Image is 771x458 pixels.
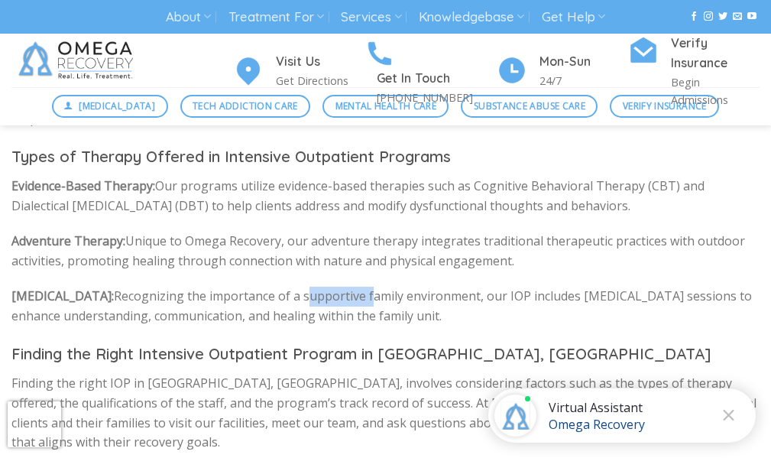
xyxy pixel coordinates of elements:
h4: Mon-Sun [539,52,628,72]
a: [MEDICAL_DATA] [52,95,168,118]
p: Recognizing the importance of a supportive family environment, our IOP includes [MEDICAL_DATA] se... [11,287,760,326]
a: Get In Touch [PHONE_NUMBER] [364,36,496,106]
h3: Finding the Right Intensive Outpatient Program in [GEOGRAPHIC_DATA], [GEOGRAPHIC_DATA] [11,342,760,366]
h4: Verify Insurance [671,34,760,73]
p: Finding the right IOP in [GEOGRAPHIC_DATA], [GEOGRAPHIC_DATA], involves considering factors such ... [11,374,760,452]
span: Tech Addiction Care [193,99,298,113]
strong: Evidence-Based Therapy: [11,177,155,194]
strong: Adventure Therapy: [11,232,125,249]
span: [MEDICAL_DATA] [79,99,155,113]
a: Treatment For [228,3,324,31]
h3: Types of Therapy Offered in Intensive Outpatient Programs [11,145,760,169]
p: Unique to Omega Recovery, our adventure therapy integrates traditional therapeutic practices with... [11,232,760,271]
h4: Get In Touch [377,69,496,89]
a: Follow on Twitter [718,11,727,22]
img: Omega Recovery [11,34,145,87]
a: Services [341,3,401,31]
p: Begin Admissions [671,73,760,109]
a: Send us an email [733,11,742,22]
iframe: reCAPTCHA [8,401,61,447]
a: Get Help [542,3,605,31]
strong: [MEDICAL_DATA]: [11,287,114,304]
p: Get Directions [276,72,364,89]
a: Follow on Facebook [689,11,698,22]
p: Our programs utilize evidence-based therapies such as Cognitive Behavioral Therapy (CBT) and Dial... [11,177,760,216]
h4: Visit Us [276,52,364,72]
a: Visit Us Get Directions [233,52,364,89]
a: Knowledgebase [419,3,524,31]
a: Verify Insurance Begin Admissions [628,34,760,109]
a: Tech Addiction Care [180,95,311,118]
a: Follow on Instagram [704,11,713,22]
a: About [166,3,211,31]
p: 24/7 [539,72,628,89]
a: Follow on YouTube [747,11,756,22]
p: [PHONE_NUMBER] [377,89,496,106]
